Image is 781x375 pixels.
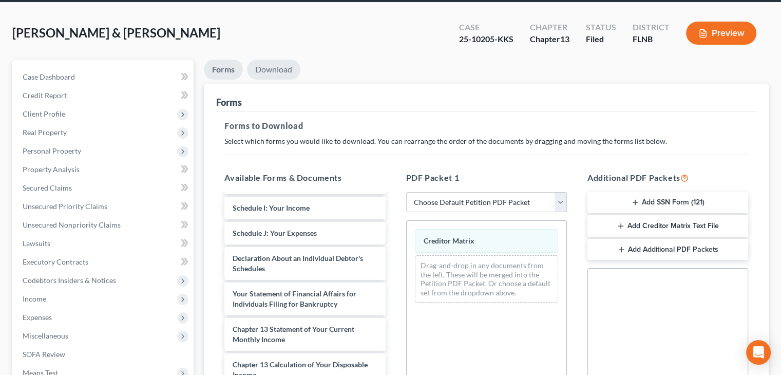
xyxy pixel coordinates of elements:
[415,255,558,303] div: Drag-and-drop in any documents from the left. These will be merged into the Petition PDF Packet. ...
[23,91,67,100] span: Credit Report
[23,276,116,285] span: Codebtors Insiders & Notices
[587,192,748,214] button: Add SSN Form (121)
[23,72,75,81] span: Case Dashboard
[14,68,194,86] a: Case Dashboard
[746,340,771,365] div: Open Intercom Messenger
[14,216,194,234] a: Unsecured Nonpriority Claims
[247,60,300,80] a: Download
[424,236,474,245] span: Creditor Matrix
[23,220,121,229] span: Unsecured Nonpriority Claims
[14,160,194,179] a: Property Analysis
[587,172,748,184] h5: Additional PDF Packets
[23,331,68,340] span: Miscellaneous
[23,183,72,192] span: Secured Claims
[23,165,80,174] span: Property Analysis
[587,239,748,260] button: Add Additional PDF Packets
[204,60,243,80] a: Forms
[216,96,242,108] div: Forms
[530,33,569,45] div: Chapter
[14,345,194,364] a: SOFA Review
[224,120,748,132] h5: Forms to Download
[23,257,88,266] span: Executory Contracts
[586,33,616,45] div: Filed
[530,22,569,33] div: Chapter
[233,254,363,273] span: Declaration About an Individual Debtor's Schedules
[587,215,748,237] button: Add Creditor Matrix Text File
[23,239,50,248] span: Lawsuits
[23,313,52,322] span: Expenses
[224,136,748,146] p: Select which forms you would like to download. You can rearrange the order of the documents by dr...
[14,234,194,253] a: Lawsuits
[14,179,194,197] a: Secured Claims
[633,22,670,33] div: District
[23,146,81,155] span: Personal Property
[233,203,310,212] span: Schedule I: Your Income
[233,229,317,237] span: Schedule J: Your Expenses
[14,197,194,216] a: Unsecured Priority Claims
[14,253,194,271] a: Executory Contracts
[23,294,46,303] span: Income
[224,172,385,184] h5: Available Forms & Documents
[233,325,354,344] span: Chapter 13 Statement of Your Current Monthly Income
[633,33,670,45] div: FLNB
[406,172,567,184] h5: PDF Packet 1
[14,86,194,105] a: Credit Report
[459,33,513,45] div: 25-10205-KKS
[23,109,65,118] span: Client Profile
[586,22,616,33] div: Status
[233,289,356,308] span: Your Statement of Financial Affairs for Individuals Filing for Bankruptcy
[12,25,220,40] span: [PERSON_NAME] & [PERSON_NAME]
[560,34,569,44] span: 13
[23,350,65,359] span: SOFA Review
[23,202,107,211] span: Unsecured Priority Claims
[459,22,513,33] div: Case
[686,22,756,45] button: Preview
[23,128,67,137] span: Real Property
